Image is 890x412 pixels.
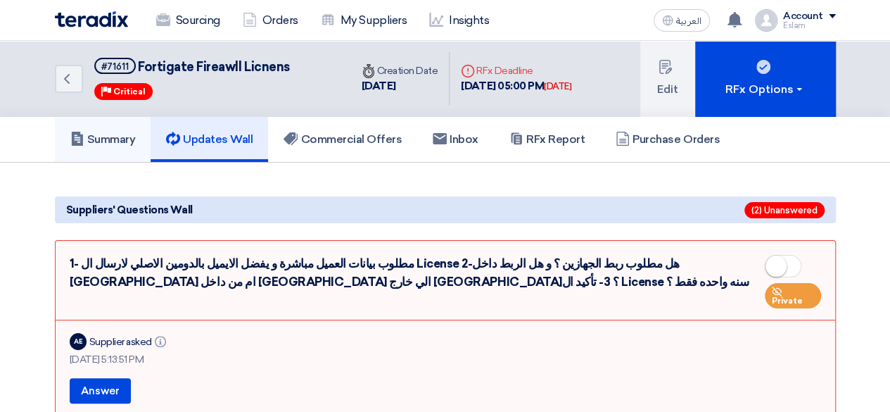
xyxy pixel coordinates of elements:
[461,63,571,78] div: RFx Deadline
[89,335,169,349] div: Supplier asked
[695,41,836,117] button: RFx Options
[66,202,193,218] span: Suppliers' Questions Wall
[70,255,821,308] div: 1- مطلوب بيانات العميل مباشرة و يفضل الايميل بالدومين الاصلي لارسال ال License 2-هل مطلوب ربط الج...
[744,202,825,218] span: (2) Unanswered
[433,132,478,146] h5: Inbox
[362,78,438,94] div: [DATE]
[70,333,87,350] div: AE
[138,59,290,75] span: Fortigate Fireawll Licnens
[600,117,735,162] a: Purchase Orders
[509,132,585,146] h5: RFx Report
[676,16,701,26] span: العربية
[616,132,720,146] h5: Purchase Orders
[310,5,418,36] a: My Suppliers
[772,296,803,306] span: Private
[544,80,571,94] div: [DATE]
[725,81,805,98] div: RFx Options
[113,87,146,96] span: Critical
[101,62,129,71] div: #71611
[783,11,823,23] div: Account
[494,117,600,162] a: RFx Report
[783,22,836,30] div: Eslam
[70,378,131,404] button: Answer
[70,132,136,146] h5: Summary
[268,117,417,162] a: Commercial Offers
[362,63,438,78] div: Creation Date
[284,132,402,146] h5: Commercial Offers
[166,132,253,146] h5: Updates Wall
[640,41,695,117] button: Edit
[654,9,710,32] button: العربية
[94,58,290,75] h5: Fortigate Fireawll Licnens
[55,117,151,162] a: Summary
[151,117,268,162] a: Updates Wall
[70,352,821,367] div: [DATE] 5:13:51 PM
[231,5,310,36] a: Orders
[417,117,494,162] a: Inbox
[755,9,777,32] img: profile_test.png
[55,11,128,27] img: Teradix logo
[461,78,571,94] div: [DATE] 05:00 PM
[418,5,500,36] a: Insights
[145,5,231,36] a: Sourcing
